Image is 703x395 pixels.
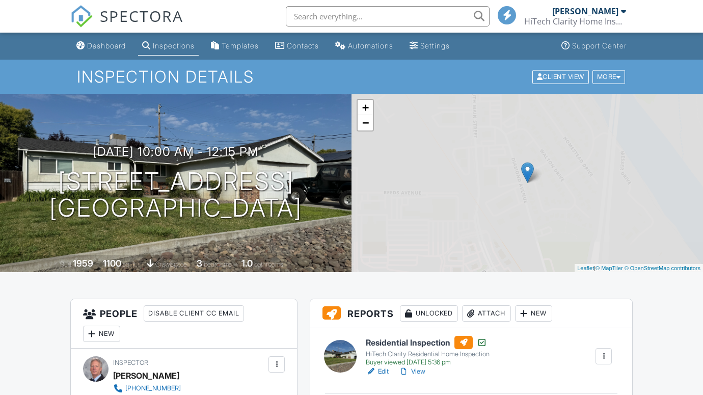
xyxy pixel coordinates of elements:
[125,384,181,392] div: [PHONE_NUMBER]
[310,299,632,328] h3: Reports
[241,258,253,269] div: 1.0
[138,37,199,56] a: Inspections
[358,115,373,130] a: Zoom out
[207,37,263,56] a: Templates
[592,70,626,84] div: More
[366,350,490,358] div: HiTech Clarity Residential Home Inspection
[87,41,126,50] div: Dashboard
[557,37,631,56] a: Support Center
[366,336,490,366] a: Residential Inspection HiTech Clarity Residential Home Inspection Buyer viewed [DATE] 5:36 pm
[123,260,137,268] span: sq. ft.
[287,41,319,50] div: Contacts
[113,368,179,383] div: [PERSON_NAME]
[100,5,183,27] span: SPECTORA
[577,265,594,271] a: Leaflet
[420,41,450,50] div: Settings
[572,41,627,50] div: Support Center
[254,260,283,268] span: bathrooms
[625,265,700,271] a: © OpenStreetMap contributors
[400,305,458,322] div: Unlocked
[77,68,626,86] h1: Inspection Details
[286,6,490,27] input: Search everything...
[93,145,259,159] h3: [DATE] 10:00 am - 12:15 pm
[113,383,230,393] a: [PHONE_NUMBER]
[197,258,202,269] div: 3
[575,264,703,273] div: |
[552,6,618,16] div: [PERSON_NAME]
[155,260,187,268] span: crawlspace
[524,16,626,27] div: HiTech Clarity Home Inspections
[60,260,71,268] span: Built
[83,326,120,342] div: New
[348,41,393,50] div: Automations
[515,305,552,322] div: New
[113,359,148,366] span: Inspector
[462,305,511,322] div: Attach
[331,37,397,56] a: Automations (Basic)
[271,37,323,56] a: Contacts
[366,358,490,366] div: Buyer viewed [DATE] 5:36 pm
[366,366,389,377] a: Edit
[405,37,454,56] a: Settings
[70,14,183,35] a: SPECTORA
[366,336,490,349] h6: Residential Inspection
[144,305,244,322] div: Disable Client CC Email
[70,5,93,28] img: The Best Home Inspection Software - Spectora
[596,265,623,271] a: © MapTiler
[103,258,121,269] div: 1100
[204,260,232,268] span: bedrooms
[532,70,589,84] div: Client View
[73,258,93,269] div: 1959
[358,100,373,115] a: Zoom in
[153,41,195,50] div: Inspections
[49,168,302,222] h1: [STREET_ADDRESS] [GEOGRAPHIC_DATA]
[72,37,130,56] a: Dashboard
[399,366,425,377] a: View
[71,299,297,349] h3: People
[222,41,259,50] div: Templates
[531,72,591,80] a: Client View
